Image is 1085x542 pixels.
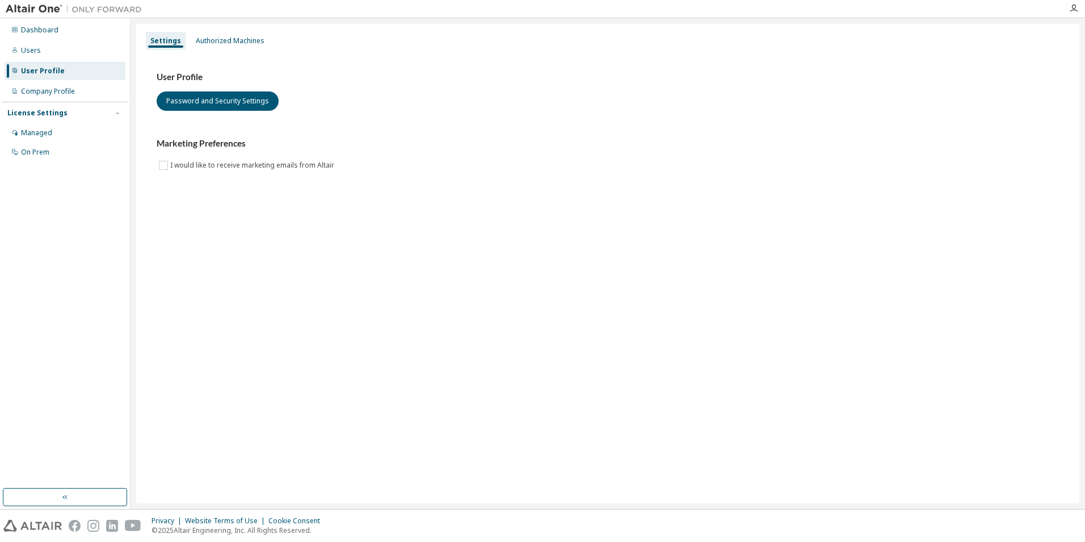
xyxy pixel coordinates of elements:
img: youtube.svg [125,520,141,532]
div: License Settings [7,109,68,118]
div: User Profile [21,66,65,76]
h3: User Profile [157,72,1059,83]
label: I would like to receive marketing emails from Altair [170,159,337,172]
img: facebook.svg [69,520,81,532]
div: Authorized Machines [196,36,264,45]
img: linkedin.svg [106,520,118,532]
div: Managed [21,128,52,137]
img: instagram.svg [87,520,99,532]
p: © 2025 Altair Engineering, Inc. All Rights Reserved. [152,526,327,535]
img: Altair One [6,3,148,15]
h3: Marketing Preferences [157,138,1059,149]
div: Cookie Consent [268,516,327,526]
div: Company Profile [21,87,75,96]
div: Privacy [152,516,185,526]
div: Dashboard [21,26,58,35]
img: altair_logo.svg [3,520,62,532]
div: Settings [150,36,181,45]
button: Password and Security Settings [157,91,279,111]
div: Users [21,46,41,55]
div: On Prem [21,148,49,157]
div: Website Terms of Use [185,516,268,526]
